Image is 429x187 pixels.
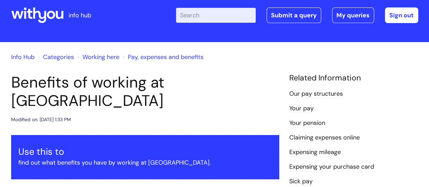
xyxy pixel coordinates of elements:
a: Submit a query [267,7,321,23]
p: find out what benefits you have by working at [GEOGRAPHIC_DATA]. [18,157,272,168]
h4: Related Information [289,73,418,83]
a: Your pay [289,104,314,113]
div: | - [176,7,418,23]
h1: Benefits of working at [GEOGRAPHIC_DATA] [11,73,279,110]
a: Expensing your purchase card [289,163,374,171]
a: Working here [82,53,119,61]
li: Pay, expenses and benefits [121,52,203,62]
h3: Use this to [18,146,272,157]
p: info hub [69,10,91,21]
a: Claiming expenses online [289,133,360,142]
a: Categories [43,53,74,61]
a: Expensing mileage [289,148,341,157]
a: Pay, expenses and benefits [128,53,203,61]
a: Sick pay [289,177,313,186]
div: Modified on: [DATE] 1:33 PM [11,115,71,124]
li: Solution home [36,52,74,62]
a: My queries [332,7,374,23]
a: Your pension [289,119,325,128]
a: Sign out [385,7,418,23]
a: Info Hub [11,53,35,61]
input: Search [176,8,256,23]
li: Working here [76,52,119,62]
a: Our pay structures [289,90,343,98]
